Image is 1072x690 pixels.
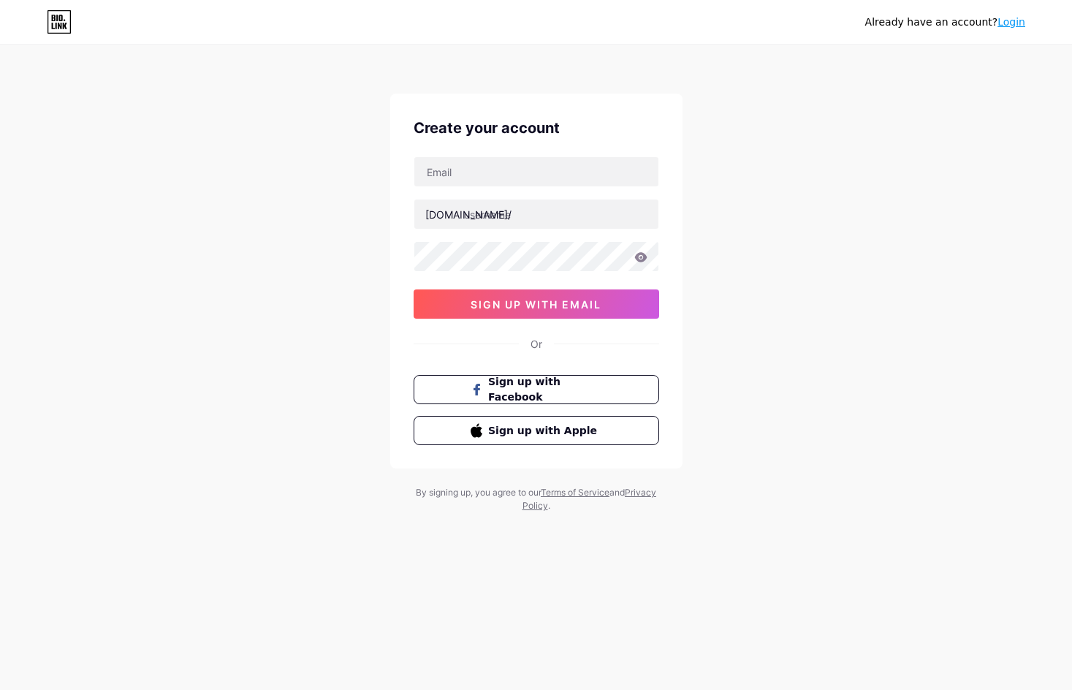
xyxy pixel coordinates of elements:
span: sign up with email [471,298,601,311]
input: Email [414,157,658,186]
div: Create your account [414,117,659,139]
div: Already have an account? [865,15,1025,30]
button: Sign up with Facebook [414,375,659,404]
div: [DOMAIN_NAME]/ [425,207,512,222]
div: Or [531,336,542,352]
button: sign up with email [414,289,659,319]
span: Sign up with Facebook [488,374,601,405]
a: Terms of Service [541,487,609,498]
input: username [414,200,658,229]
button: Sign up with Apple [414,416,659,445]
a: Login [997,16,1025,28]
div: By signing up, you agree to our and . [412,486,661,512]
span: Sign up with Apple [488,423,601,439]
